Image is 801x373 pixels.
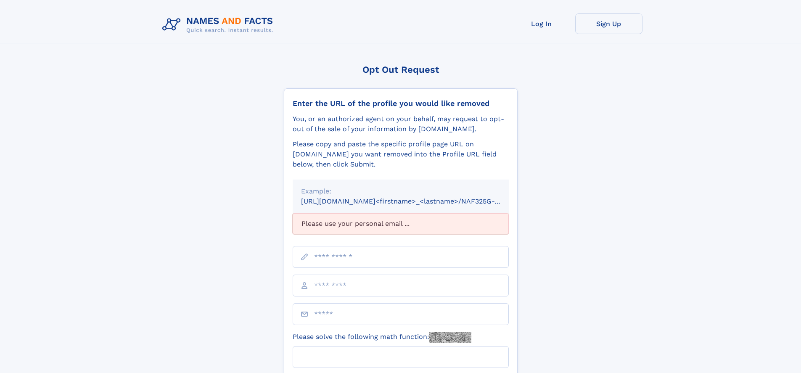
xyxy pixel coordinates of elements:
label: Please solve the following math function: [293,332,471,343]
div: Opt Out Request [284,64,518,75]
div: You, or an authorized agent on your behalf, may request to opt-out of the sale of your informatio... [293,114,509,134]
small: [URL][DOMAIN_NAME]<firstname>_<lastname>/NAF325G-xxxxxxxx [301,197,525,205]
div: Please use your personal email ... [293,213,509,234]
a: Log In [508,13,575,34]
img: Logo Names and Facts [159,13,280,36]
div: Please copy and paste the specific profile page URL on [DOMAIN_NAME] you want removed into the Pr... [293,139,509,169]
div: Example: [301,186,500,196]
div: Enter the URL of the profile you would like removed [293,99,509,108]
a: Sign Up [575,13,642,34]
